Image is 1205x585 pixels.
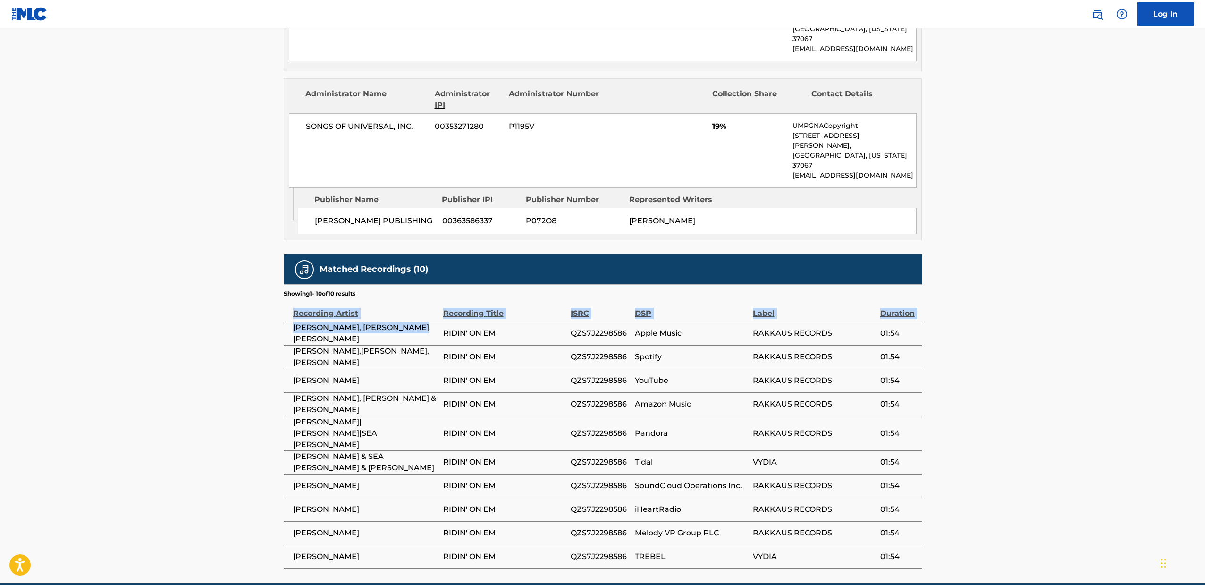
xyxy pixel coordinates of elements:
[315,215,435,227] span: [PERSON_NAME] PUBLISHING
[293,346,438,368] span: [PERSON_NAME],[PERSON_NAME],[PERSON_NAME]
[629,194,725,205] div: Represented Writers
[753,457,876,468] span: VYDIA
[635,328,748,339] span: Apple Music
[753,504,876,515] span: RAKKAUS RECORDS
[571,375,630,386] span: QZS7J2298586
[443,504,566,515] span: RIDIN' ON EM
[11,7,48,21] img: MLC Logo
[635,551,748,562] span: TREBEL
[526,215,622,227] span: P072O8
[1116,8,1128,20] img: help
[792,121,916,131] p: UMPGNACopyright
[753,551,876,562] span: VYDIA
[293,451,438,474] span: [PERSON_NAME] & SEA [PERSON_NAME] & [PERSON_NAME]
[571,328,630,339] span: QZS7J2298586
[571,504,630,515] span: QZS7J2298586
[442,215,519,227] span: 00363586337
[571,457,630,468] span: QZS7J2298586
[305,88,428,111] div: Administrator Name
[880,504,917,515] span: 01:54
[753,375,876,386] span: RAKKAUS RECORDS
[509,121,600,132] span: P1195V
[443,457,566,468] span: RIDIN' ON EM
[314,194,435,205] div: Publisher Name
[443,375,566,386] span: RIDIN' ON EM
[635,428,748,439] span: Pandora
[526,194,622,205] div: Publisher Number
[443,351,566,363] span: RIDIN' ON EM
[880,328,917,339] span: 01:54
[293,504,438,515] span: [PERSON_NAME]
[293,393,438,415] span: [PERSON_NAME], [PERSON_NAME] & [PERSON_NAME]
[306,121,428,132] span: SONGS OF UNIVERSAL, INC.
[443,398,566,410] span: RIDIN' ON EM
[635,527,748,539] span: Melody VR Group PLC
[1137,2,1194,26] a: Log In
[571,551,630,562] span: QZS7J2298586
[1092,8,1103,20] img: search
[629,216,695,225] span: [PERSON_NAME]
[293,416,438,450] span: [PERSON_NAME]|[PERSON_NAME]|SEA [PERSON_NAME]
[792,44,916,54] p: [EMAIL_ADDRESS][DOMAIN_NAME]
[442,194,519,205] div: Publisher IPI
[753,328,876,339] span: RAKKAUS RECORDS
[880,551,917,562] span: 01:54
[792,170,916,180] p: [EMAIL_ADDRESS][DOMAIN_NAME]
[571,480,630,492] span: QZS7J2298586
[443,428,566,439] span: RIDIN' ON EM
[753,351,876,363] span: RAKKAUS RECORDS
[712,88,804,111] div: Collection Share
[792,131,916,151] p: [STREET_ADDRESS][PERSON_NAME],
[443,551,566,562] span: RIDIN' ON EM
[753,298,876,319] div: Label
[712,121,785,132] span: 19%
[880,457,917,468] span: 01:54
[880,428,917,439] span: 01:54
[571,398,630,410] span: QZS7J2298586
[293,375,438,386] span: [PERSON_NAME]
[571,527,630,539] span: QZS7J2298586
[443,527,566,539] span: RIDIN' ON EM
[284,289,355,298] p: Showing 1 - 10 of 10 results
[880,527,917,539] span: 01:54
[635,480,748,492] span: SoundCloud Operations Inc.
[293,551,438,562] span: [PERSON_NAME]
[635,375,748,386] span: YouTube
[320,264,428,275] h5: Matched Recordings (10)
[880,375,917,386] span: 01:54
[571,351,630,363] span: QZS7J2298586
[1161,549,1166,577] div: Drag
[443,328,566,339] span: RIDIN' ON EM
[635,457,748,468] span: Tidal
[299,264,310,275] img: Matched Recordings
[880,298,917,319] div: Duration
[293,298,438,319] div: Recording Artist
[811,88,903,111] div: Contact Details
[753,428,876,439] span: RAKKAUS RECORDS
[293,480,438,492] span: [PERSON_NAME]
[571,428,630,439] span: QZS7J2298586
[509,88,600,111] div: Administrator Number
[635,398,748,410] span: Amazon Music
[635,351,748,363] span: Spotify
[880,351,917,363] span: 01:54
[293,322,438,345] span: [PERSON_NAME], [PERSON_NAME], [PERSON_NAME]
[753,398,876,410] span: RAKKAUS RECORDS
[1158,540,1205,585] iframe: Chat Widget
[435,121,502,132] span: 00353271280
[880,480,917,492] span: 01:54
[571,298,630,319] div: ISRC
[635,298,748,319] div: DSP
[792,151,916,170] p: [GEOGRAPHIC_DATA], [US_STATE] 37067
[880,398,917,410] span: 01:54
[293,527,438,539] span: [PERSON_NAME]
[635,504,748,515] span: iHeartRadio
[443,298,566,319] div: Recording Title
[1088,5,1107,24] a: Public Search
[443,480,566,492] span: RIDIN' ON EM
[435,88,502,111] div: Administrator IPI
[792,24,916,44] p: [GEOGRAPHIC_DATA], [US_STATE] 37067
[1112,5,1131,24] div: Help
[753,480,876,492] span: RAKKAUS RECORDS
